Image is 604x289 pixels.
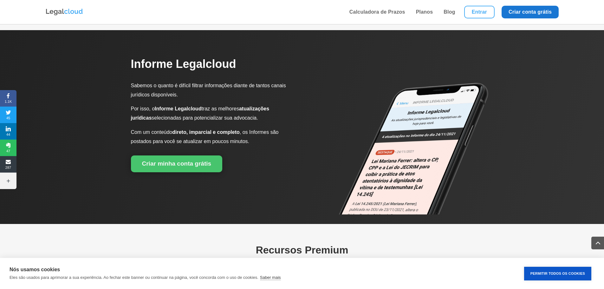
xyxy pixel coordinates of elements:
span: Por isso, o traz as melhores selecionadas para potencializar sua advocacia. [131,106,270,121]
img: Logo da Legalcloud [45,8,83,16]
img: Informe Legalcloud [311,67,489,214]
strong: direto, imparcial e completo [172,129,240,135]
strong: Nós usamos cookies [10,267,60,272]
span: Informe Legalcloud [131,57,236,70]
span: Com um conteúdo , os Informes são postados para você se atualizar em poucos minutos. [131,129,279,144]
button: Permitir Todos os Cookies [524,267,591,280]
a: Criar conta grátis [502,6,559,18]
p: Eles são usados para aprimorar a sua experiência. Ao fechar este banner ou continuar na página, v... [10,275,258,280]
a: Entrar [464,6,495,18]
span: Sabemos o quanto é difícil filtrar informações diante de tantos canais jurídicos disponíveis. [131,83,286,97]
a: Criar minha conta grátis [131,155,223,172]
h2: Recursos Premium [191,244,413,260]
strong: Informe Legalcloud [155,106,202,111]
a: Saber mais [260,275,281,280]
